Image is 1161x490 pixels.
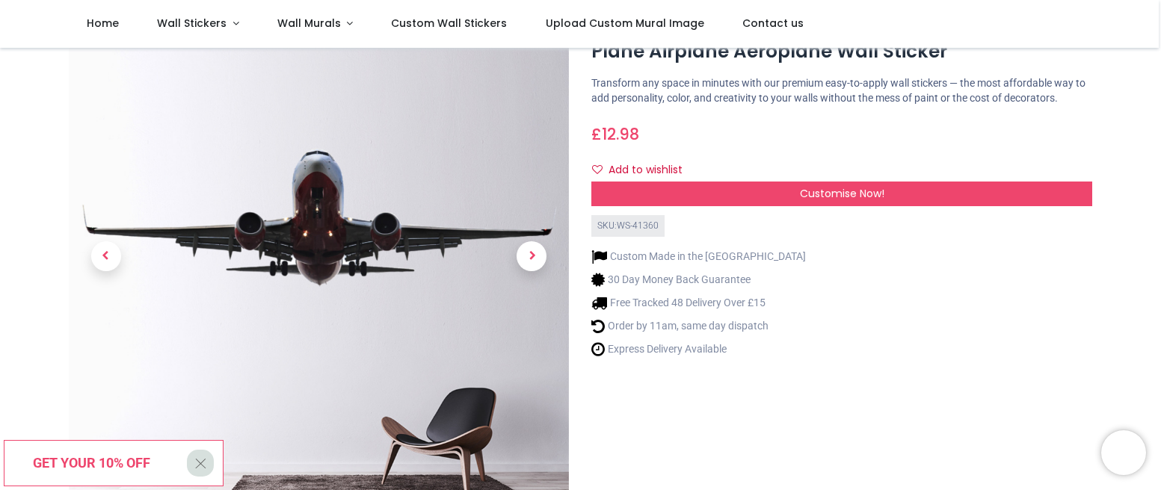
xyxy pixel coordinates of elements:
div: SKU: WS-41360 [591,215,665,237]
li: Custom Made in the [GEOGRAPHIC_DATA] [591,249,806,264]
span: Previous [91,241,121,271]
span: Wall Murals [277,16,341,31]
span: Next [517,241,546,271]
span: Home [87,16,119,31]
span: Contact us [742,16,804,31]
span: Upload Custom Mural Image [546,16,704,31]
p: Transform any space in minutes with our premium easy-to-apply wall stickers — the most affordable... [591,76,1092,105]
button: Add to wishlistAdd to wishlist [591,158,695,183]
span: Wall Stickers [157,16,227,31]
span: Custom Wall Stickers [391,16,507,31]
i: Add to wishlist [592,164,603,175]
a: Previous [69,102,144,411]
iframe: Brevo live chat [1101,430,1146,475]
li: 30 Day Money Back Guarantee [591,272,806,288]
h1: Plane Airplane Aeroplane Wall Sticker [591,39,1092,64]
li: Express Delivery Available [591,341,806,357]
span: Customise Now! [800,186,884,201]
span: £ [591,123,639,145]
li: Order by 11am, same day dispatch [591,318,806,334]
li: Free Tracked 48 Delivery Over £15 [591,295,806,311]
a: Next [494,102,569,411]
span: 12.98 [602,123,639,145]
